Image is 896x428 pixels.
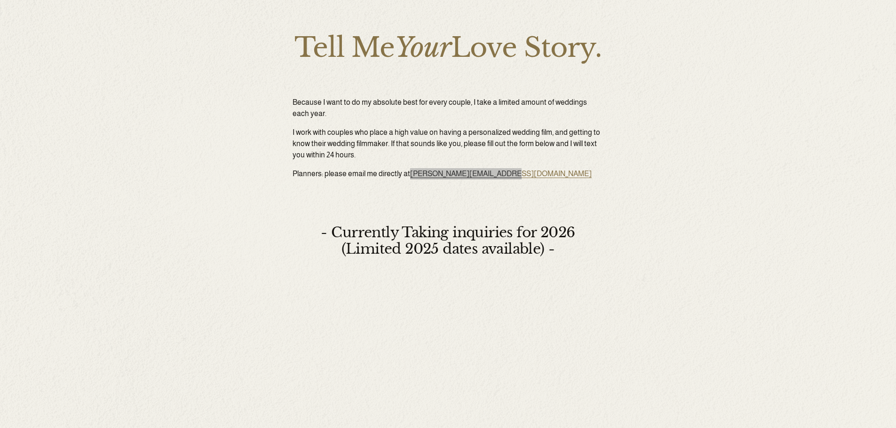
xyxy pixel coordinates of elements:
p: I work with couples who place a high value on having a personalized wedding film, and getting to ... [293,127,603,161]
p: Because I want to do my absolute best for every couple, I take a limited amount of weddings each ... [293,97,603,119]
a: [PERSON_NAME][EMAIL_ADDRESS][DOMAIN_NAME] [410,170,592,178]
h4: - Currently Taking inquiries for 2026 (Limited 2025 dates available) - [230,225,666,257]
span: Tell Me Love Story. [294,31,602,64]
p: Planners: please email me directly at [293,168,603,179]
em: Your [395,31,451,64]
